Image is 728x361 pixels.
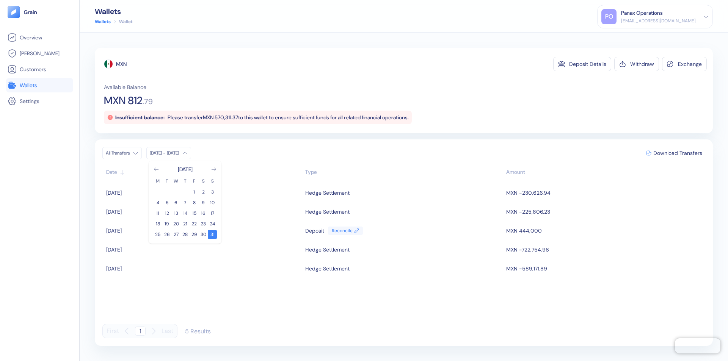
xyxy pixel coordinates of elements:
[328,227,363,235] a: Reconcile
[199,188,208,197] button: 2
[180,178,190,184] th: Thursday
[8,6,20,18] img: logo-tablet-V2.svg
[106,168,301,176] div: Sort ascending
[153,219,162,228] button: 18
[621,9,663,17] div: Panax Operations
[630,61,654,67] div: Withdraw
[211,166,217,172] button: Go to next month
[102,259,303,278] td: [DATE]
[153,230,162,239] button: 25
[171,178,180,184] th: Wednesday
[8,97,72,106] a: Settings
[180,209,190,218] button: 14
[305,186,350,199] div: Hedge Settlement
[662,57,707,71] button: Exchange
[305,224,324,237] div: Deposit
[185,327,211,335] div: 5 Results
[506,168,701,176] div: Sort descending
[199,178,208,184] th: Saturday
[104,95,143,106] span: MXN 812
[95,8,133,15] div: Wallets
[504,259,705,278] td: MXN -589,171.89
[168,114,409,121] span: Please transfer MXN 570,311.37 to this wallet to ensure sufficient funds for all related financia...
[180,230,190,239] button: 28
[115,114,165,121] span: Insufficient balance:
[143,98,153,105] span: . 79
[675,338,720,353] iframe: Chatra live chat
[199,230,208,239] button: 30
[678,61,702,67] div: Exchange
[162,178,171,184] th: Tuesday
[190,230,199,239] button: 29
[305,205,350,218] div: Hedge Settlement
[614,57,659,71] button: Withdraw
[8,49,72,58] a: [PERSON_NAME]
[107,324,119,338] button: First
[601,9,617,24] div: PO
[162,198,171,207] button: 5
[20,66,46,73] span: Customers
[146,147,191,159] button: [DATE] - [DATE]
[653,150,702,156] span: Download Transfers
[171,219,180,228] button: 20
[199,198,208,207] button: 9
[208,219,217,228] button: 24
[102,202,303,221] td: [DATE]
[504,221,705,240] td: MXN 444,000
[305,243,350,256] div: Hedge Settlement
[621,17,696,24] div: [EMAIL_ADDRESS][DOMAIN_NAME]
[305,262,350,275] div: Hedge Settlement
[643,147,705,159] button: Download Transfers
[153,178,162,184] th: Monday
[150,150,179,156] div: [DATE] - [DATE]
[8,65,72,74] a: Customers
[199,219,208,228] button: 23
[171,198,180,207] button: 6
[20,97,39,105] span: Settings
[171,209,180,218] button: 13
[208,198,217,207] button: 10
[190,219,199,228] button: 22
[504,183,705,202] td: MXN -230,626.94
[190,198,199,207] button: 8
[24,9,38,15] img: logo
[8,81,72,90] a: Wallets
[180,219,190,228] button: 21
[190,209,199,218] button: 15
[102,240,303,259] td: [DATE]
[162,324,173,338] button: Last
[8,33,72,42] a: Overview
[95,18,111,25] a: Wallets
[504,240,705,259] td: MXN -722,754.96
[162,219,171,228] button: 19
[171,230,180,239] button: 27
[180,198,190,207] button: 7
[153,198,162,207] button: 4
[162,209,171,218] button: 12
[569,61,606,67] div: Deposit Details
[116,60,127,68] div: MXN
[208,178,217,184] th: Sunday
[104,83,146,91] span: Available Balance
[153,166,159,172] button: Go to previous month
[20,81,37,89] span: Wallets
[208,188,217,197] button: 3
[199,209,208,218] button: 16
[190,188,199,197] button: 1
[162,230,171,239] button: 26
[190,178,199,184] th: Friday
[20,50,60,57] span: [PERSON_NAME]
[102,183,303,202] td: [DATE]
[504,202,705,221] td: MXN -225,806.23
[20,34,42,41] span: Overview
[102,221,303,240] td: [DATE]
[153,209,162,218] button: 11
[208,230,217,239] button: 31
[208,209,217,218] button: 17
[553,57,611,71] button: Deposit Details
[178,166,193,173] div: [DATE]
[305,168,502,176] div: Sort ascending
